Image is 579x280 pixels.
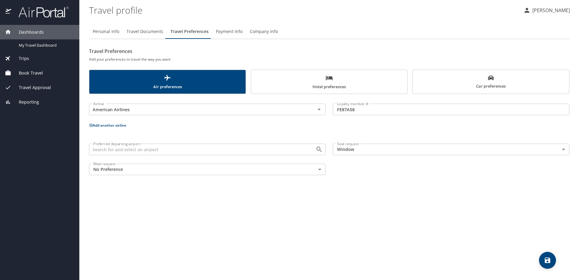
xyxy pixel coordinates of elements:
span: Hotel preferences [255,74,404,90]
span: My Travel Dashboard [19,42,72,48]
img: airportal-logo.png [12,6,69,18]
button: save [539,252,556,269]
div: Window [333,144,569,155]
span: Trips [11,55,29,62]
span: Reporting [11,99,39,105]
span: Payment Info [216,28,243,35]
span: Travel Documents [127,28,163,35]
span: Travel Approval [11,84,51,91]
span: Dashboards [11,29,44,35]
input: Search for and select an airport [91,145,306,153]
span: Car preferences [416,75,565,90]
button: [PERSON_NAME] [521,5,572,16]
div: Profile [89,24,569,39]
button: Add another airline [89,123,126,128]
img: icon-airportal.png [5,6,12,18]
span: Travel Preferences [170,28,209,35]
h1: Travel profile [89,1,518,19]
h6: Add your preferences to travel the way you want [89,56,569,62]
div: scrollable force tabs example [89,70,569,94]
button: Open [315,145,323,154]
span: Company Info [250,28,278,35]
h2: Travel Preferences [89,46,569,56]
input: Select an Airline [91,105,306,113]
span: Book Travel [11,70,43,76]
p: [PERSON_NAME] [531,7,570,14]
span: Personal Info [93,28,119,35]
button: Open [315,105,323,114]
span: Air preferences [93,74,242,90]
div: No Preference [89,164,326,175]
